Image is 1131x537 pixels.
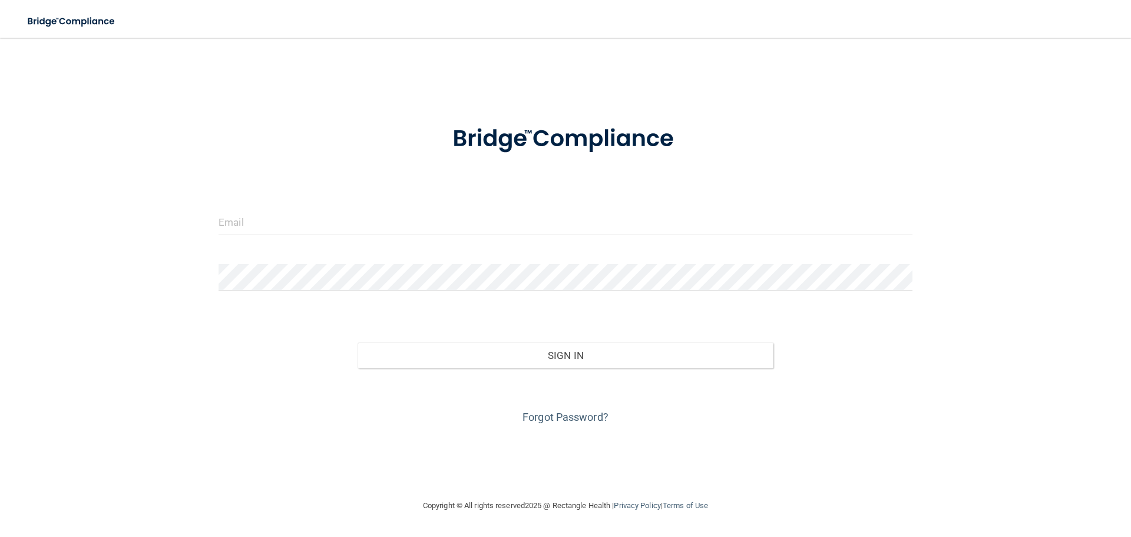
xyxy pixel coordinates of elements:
[18,9,126,34] img: bridge_compliance_login_screen.278c3ca4.svg
[219,209,912,235] input: Email
[614,501,660,510] a: Privacy Policy
[358,342,774,368] button: Sign In
[522,411,609,423] a: Forgot Password?
[663,501,708,510] a: Terms of Use
[350,487,781,525] div: Copyright © All rights reserved 2025 @ Rectangle Health | |
[428,108,703,170] img: bridge_compliance_login_screen.278c3ca4.svg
